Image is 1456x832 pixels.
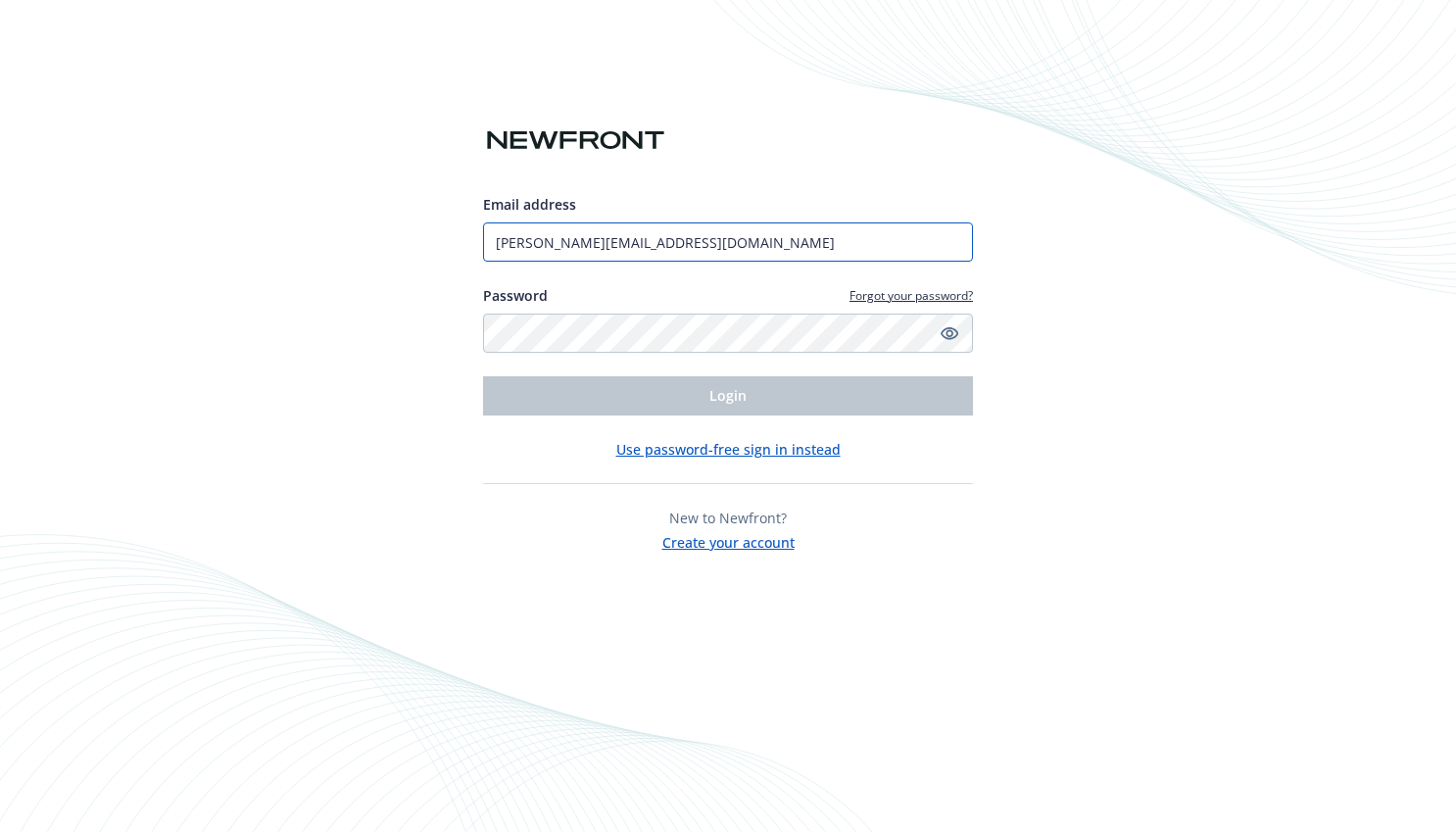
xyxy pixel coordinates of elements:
[483,285,548,306] label: Password
[483,222,973,262] input: Enter your email
[669,509,787,527] span: New to Newfront?
[849,287,973,304] a: Forgot your password?
[938,321,961,345] a: Show password
[483,314,973,353] input: Enter your password
[616,439,841,460] button: Use password-free sign in instead
[709,386,747,405] span: Login
[662,528,795,553] button: Create your account
[483,123,668,158] img: Newfront logo
[483,195,576,214] span: Email address
[483,376,973,416] button: Login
